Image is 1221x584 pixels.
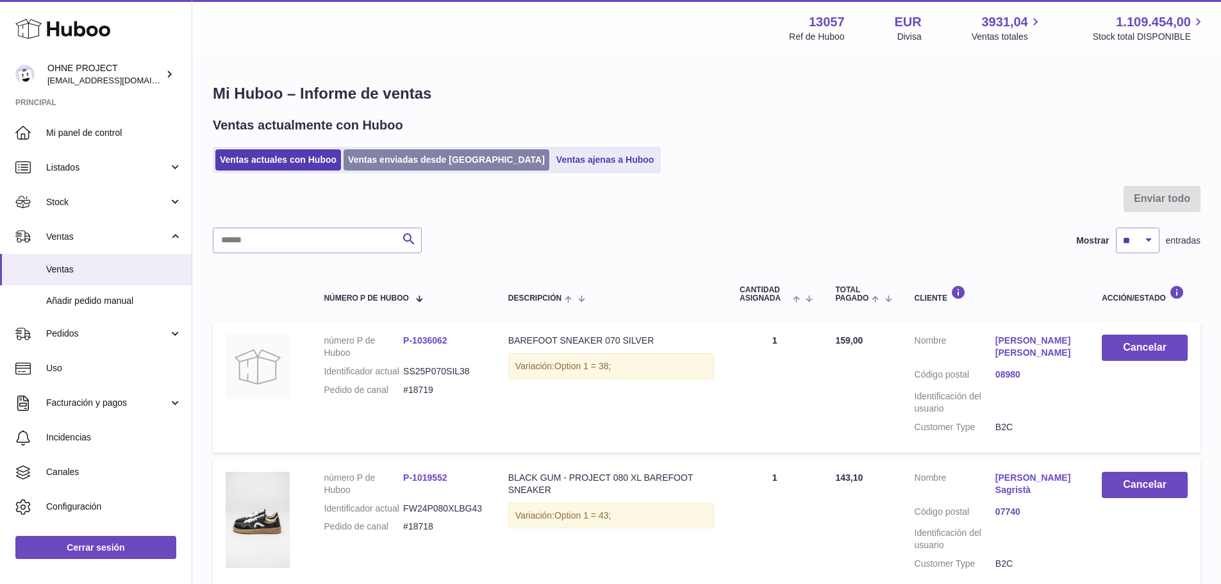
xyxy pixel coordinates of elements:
[1102,335,1188,361] button: Cancelar
[995,421,1076,433] dd: B2C
[508,503,714,529] div: Variación:
[46,362,182,374] span: Uso
[46,431,182,444] span: Incidencias
[1116,13,1191,31] span: 1.109.454,00
[508,335,714,347] div: BAREFOOT SNEAKER 070 SILVER
[46,295,182,307] span: Añadir pedido manual
[344,149,549,171] a: Ventas enviadas desde [GEOGRAPHIC_DATA]
[915,472,995,499] dt: Nombre
[835,472,863,483] span: 143,10
[1093,13,1206,43] a: 1.109.454,00 Stock total DISPONIBLE
[995,558,1076,570] dd: B2C
[213,117,403,134] h2: Ventas actualmente con Huboo
[403,472,447,483] a: P-1019552
[47,62,163,87] div: OHNE PROJECT
[915,390,995,415] dt: Identificación del usuario
[403,521,483,533] dd: #18718
[508,472,714,496] div: BLACK GUM - PROJECT 080 XL BAREFOOT SNEAKER
[1102,285,1188,303] div: Acción/Estado
[15,65,35,84] img: internalAdmin-13057@internal.huboo.com
[403,335,447,346] a: P-1036062
[226,335,290,399] img: no-photo.jpg
[46,397,169,409] span: Facturación y pagos
[46,501,182,513] span: Configuración
[46,162,169,174] span: Listados
[324,503,403,515] dt: Identificador actual
[46,196,169,208] span: Stock
[552,149,659,171] a: Ventas ajenas a Huboo
[213,83,1200,104] h1: Mi Huboo – Informe de ventas
[508,294,561,303] span: Descripción
[1076,235,1109,247] label: Mostrar
[403,365,483,378] dd: SS25P070SIL38
[835,335,863,346] span: 159,00
[324,365,403,378] dt: Identificador actual
[508,353,714,380] div: Variación:
[324,294,408,303] span: número P de Huboo
[554,510,611,521] span: Option 1 = 43;
[895,13,922,31] strong: EUR
[995,472,1076,496] a: [PERSON_NAME] Sagristà
[324,472,403,496] dt: número P de Huboo
[403,503,483,515] dd: FW24P080XLBG43
[226,472,290,568] img: DSC02155.jpg
[403,384,483,396] dd: #18719
[972,31,1043,43] span: Ventas totales
[789,31,844,43] div: Ref de Huboo
[324,384,403,396] dt: Pedido de canal
[46,231,169,243] span: Ventas
[972,13,1043,43] a: 3931,04 Ventas totales
[554,361,611,371] span: Option 1 = 38;
[995,506,1076,518] a: 07740
[215,149,341,171] a: Ventas actuales con Huboo
[915,527,995,551] dt: Identificación del usuario
[1166,235,1200,247] span: entradas
[835,286,868,303] span: Total pagado
[981,13,1027,31] span: 3931,04
[915,506,995,521] dt: Código postal
[727,322,822,452] td: 1
[46,263,182,276] span: Ventas
[740,286,790,303] span: Cantidad ASIGNADA
[915,558,995,570] dt: Customer Type
[47,75,188,85] span: [EMAIL_ADDRESS][DOMAIN_NAME]
[809,13,845,31] strong: 13057
[1093,31,1206,43] span: Stock total DISPONIBLE
[324,521,403,533] dt: Pedido de canal
[915,285,1077,303] div: Cliente
[915,369,995,384] dt: Código postal
[15,536,176,559] a: Cerrar sesión
[897,31,922,43] div: Divisa
[1102,472,1188,498] button: Cancelar
[46,466,182,478] span: Canales
[915,335,995,362] dt: Nombre
[46,328,169,340] span: Pedidos
[324,335,403,359] dt: número P de Huboo
[995,369,1076,381] a: 08980
[995,335,1076,359] a: [PERSON_NAME] [PERSON_NAME]
[915,421,995,433] dt: Customer Type
[46,127,182,139] span: Mi panel de control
